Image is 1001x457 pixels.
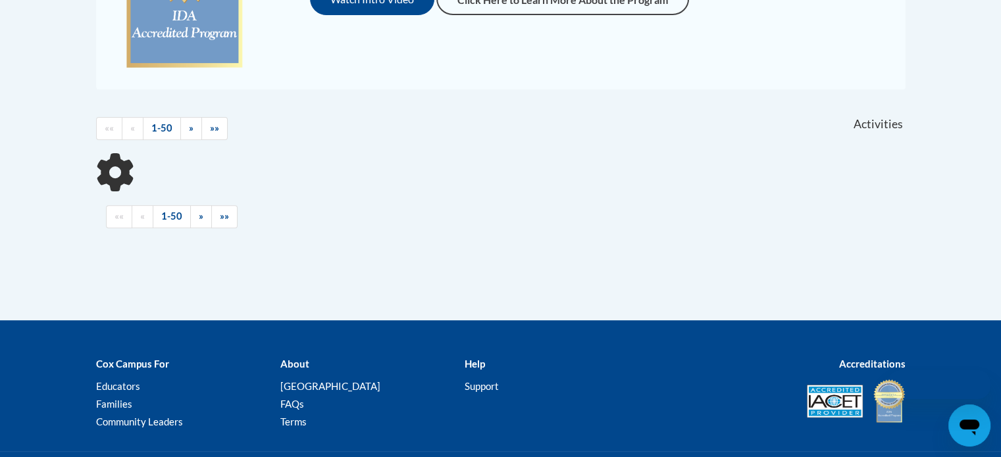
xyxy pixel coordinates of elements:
[948,404,990,446] iframe: Button to launch messaging window
[464,380,498,392] a: Support
[153,205,191,228] a: 1-50
[210,122,219,133] span: »»
[854,117,903,132] span: Activities
[190,205,212,228] a: Next
[280,416,306,427] a: Terms
[807,385,863,418] img: Accredited IACET® Provider
[220,210,229,222] span: »»
[132,205,153,228] a: Previous
[96,380,140,392] a: Educators
[105,122,114,133] span: ««
[199,210,203,222] span: »
[280,380,380,392] a: [GEOGRAPHIC_DATA]
[96,358,169,370] b: Cox Campus For
[96,117,122,140] a: Begining
[873,378,906,424] img: IDA® Accredited
[201,117,228,140] a: End
[96,416,183,427] a: Community Leaders
[839,358,906,370] b: Accreditations
[115,210,124,222] span: ««
[106,205,132,228] a: Begining
[143,117,181,140] a: 1-50
[888,370,990,399] iframe: Message from company
[140,210,145,222] span: «
[464,358,484,370] b: Help
[122,117,143,140] a: Previous
[211,205,238,228] a: End
[280,398,303,410] a: FAQs
[180,117,202,140] a: Next
[96,398,132,410] a: Families
[280,358,309,370] b: About
[130,122,135,133] span: «
[189,122,193,133] span: »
